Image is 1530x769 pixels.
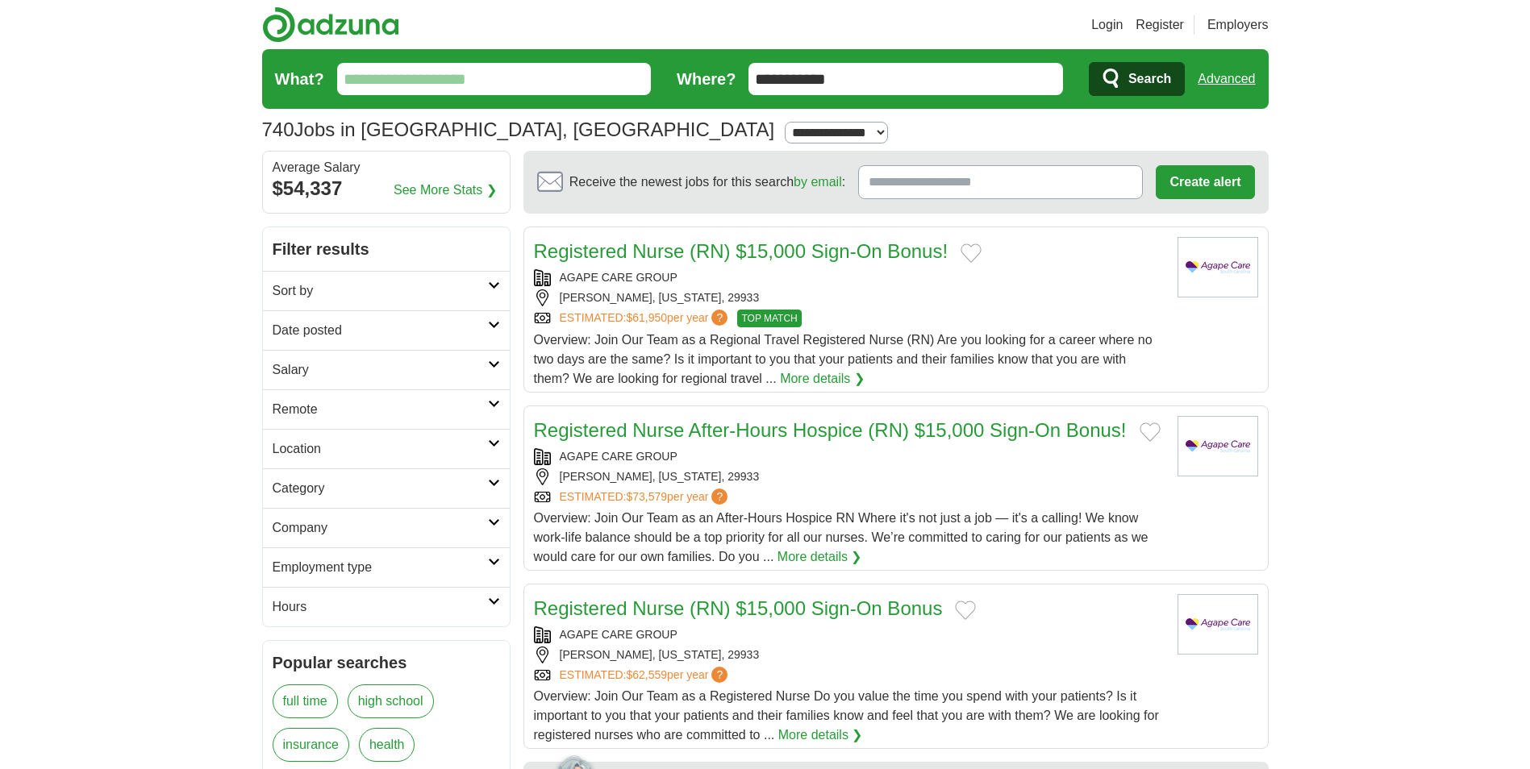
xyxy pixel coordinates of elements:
[534,597,943,619] a: Registered Nurse (RN) $15,000 Sign-On Bonus
[560,271,677,284] a: AGAPE CARE GROUP
[1089,62,1185,96] button: Search
[534,333,1153,385] span: Overview: Join Our Team as a Regional Travel Registered Nurse (RN) Are you looking for a career w...
[560,488,732,505] a: ESTIMATED:$73,579per year?
[626,311,667,324] span: $61,950
[275,67,324,91] label: What?
[534,240,948,262] a: Registered Nurse (RN) $15,000 Sign-On Bonus!
[263,547,510,587] a: Employment type
[534,511,1149,563] span: Overview: Join Our Team as an After-Hours Hospice RN Where it's not just a job — it's a calling! ...
[263,389,510,429] a: Remote
[273,174,500,203] div: $54,337
[1156,165,1254,199] button: Create alert
[273,728,349,762] a: insurance
[560,310,732,327] a: ESTIMATED:$61,950per year?
[737,310,801,327] span: TOP MATCH
[394,181,497,200] a: See More Stats ❯
[711,488,727,505] span: ?
[273,558,488,577] h2: Employment type
[262,115,294,144] span: 740
[711,667,727,683] span: ?
[273,281,488,301] h2: Sort by
[1178,594,1258,655] img: Agape Care Group logo
[263,508,510,547] a: Company
[1140,422,1161,442] button: Add to favorite jobs
[273,479,488,498] h2: Category
[273,684,338,718] a: full time
[273,161,500,174] div: Average Salary
[263,227,510,271] h2: Filter results
[961,243,982,263] button: Add to favorite jobs
[1091,15,1123,35] a: Login
[778,725,863,745] a: More details ❯
[711,310,727,326] span: ?
[273,321,488,340] h2: Date posted
[273,651,500,675] h2: Popular searches
[1128,63,1171,95] span: Search
[794,175,842,189] a: by email
[273,400,488,419] h2: Remote
[1207,15,1269,35] a: Employers
[273,439,488,459] h2: Location
[626,490,667,503] span: $73,579
[263,310,510,350] a: Date posted
[359,728,415,762] a: health
[1178,416,1258,476] img: Agape Care Group logo
[263,587,510,626] a: Hours
[1198,63,1255,95] a: Advanced
[569,173,845,192] span: Receive the newest jobs for this search :
[534,689,1159,742] span: Overview: Join Our Team as a Registered Nurse Do you value the time you spend with your patients?...
[534,646,1165,663] div: [PERSON_NAME], [US_STATE], 29933
[534,419,1127,441] a: Registered Nurse After-Hours Hospice (RN) $15,000 Sign-On Bonus!
[560,628,677,641] a: AGAPE CARE GROUP
[348,684,434,718] a: high school
[780,369,865,389] a: More details ❯
[955,601,976,620] button: Add to favorite jobs
[626,668,667,681] span: $62,559
[778,547,862,567] a: More details ❯
[1136,15,1184,35] a: Register
[560,667,732,684] a: ESTIMATED:$62,559per year?
[273,360,488,380] h2: Salary
[263,468,510,508] a: Category
[534,289,1165,306] div: [PERSON_NAME], [US_STATE], 29933
[273,597,488,617] h2: Hours
[262,6,399,43] img: Adzuna logo
[263,429,510,468] a: Location
[263,271,510,310] a: Sort by
[677,67,736,91] label: Where?
[262,118,775,140] h1: Jobs in [GEOGRAPHIC_DATA], [GEOGRAPHIC_DATA]
[534,468,1165,485] div: [PERSON_NAME], [US_STATE], 29933
[560,450,677,463] a: AGAPE CARE GROUP
[273,518,488,538] h2: Company
[263,350,510,389] a: Salary
[1178,237,1258,297] img: Agape Care Group logo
